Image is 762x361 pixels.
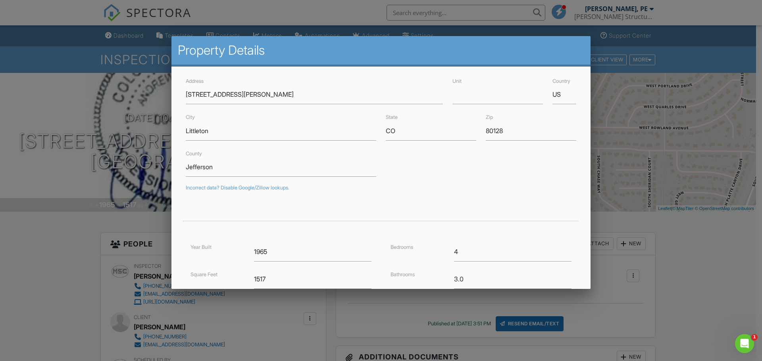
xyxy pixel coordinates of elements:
[735,334,754,353] iframe: Intercom live chat
[186,185,576,191] div: Incorrect data? Disable Google/Zillow lookups.
[391,244,413,250] label: Bedrooms
[190,244,212,250] label: Year Built
[178,42,584,58] h2: Property Details
[391,271,415,277] label: Bathrooms
[751,334,758,340] span: 1
[452,78,462,84] label: Unit
[386,114,398,120] label: State
[186,114,195,120] label: City
[186,78,204,84] label: Address
[190,271,217,277] label: Square Feet
[486,114,493,120] label: Zip
[186,151,202,157] label: County
[552,78,570,84] label: Country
